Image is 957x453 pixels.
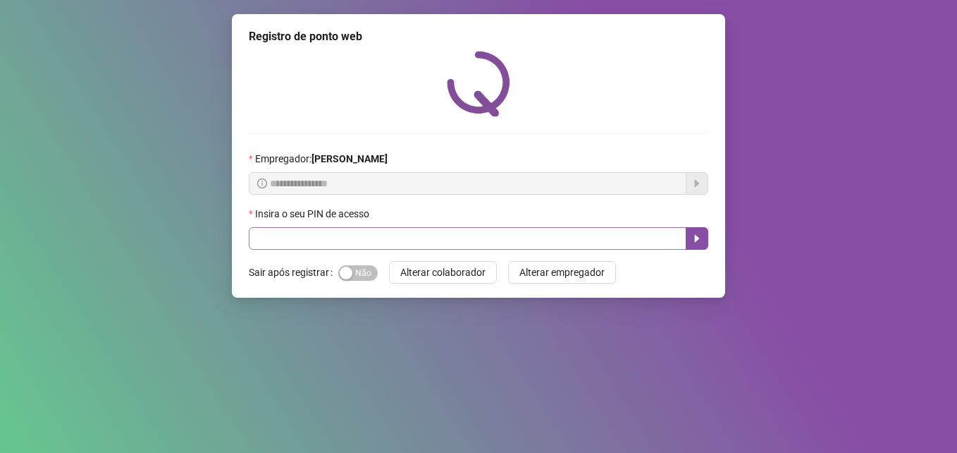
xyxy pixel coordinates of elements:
span: caret-right [691,233,703,244]
button: Alterar colaborador [389,261,497,284]
label: Insira o seu PIN de acesso [249,206,378,222]
button: Alterar empregador [508,261,616,284]
div: Registro de ponto web [249,28,708,45]
strong: [PERSON_NAME] [311,153,388,164]
label: Sair após registrar [249,261,338,284]
span: Empregador : [255,151,388,167]
span: info-circle [257,179,267,188]
span: Alterar empregador [519,265,605,280]
img: QRPoint [447,51,510,116]
span: Alterar colaborador [400,265,486,280]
